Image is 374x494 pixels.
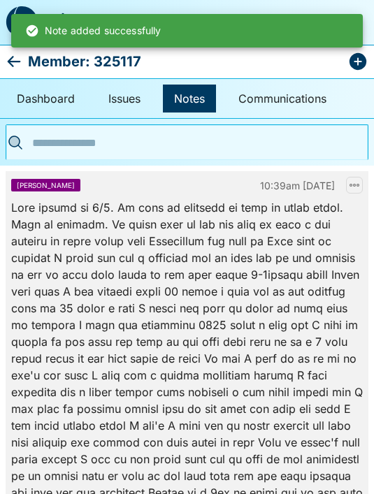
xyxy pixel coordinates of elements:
a: Issues [97,85,152,112]
div: Note added successfully [25,18,161,43]
p: 10:39am [DATE] [86,178,340,193]
a: Communications [227,85,338,112]
a: Notes [163,85,216,112]
button: Add Store Visit [301,6,335,39]
button: menu [335,6,368,39]
span: [PERSON_NAME] [17,182,75,189]
a: Dashboard [6,85,86,112]
img: sda-logo-dark.svg [6,6,38,38]
button: menu [262,6,296,39]
button: Add Note [347,51,368,72]
p: Member: 325117 [28,50,141,73]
